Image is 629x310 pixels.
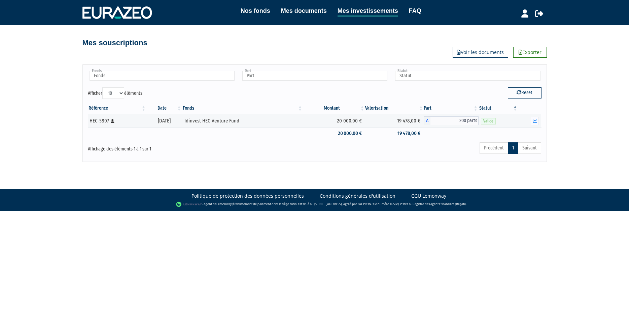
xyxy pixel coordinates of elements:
[424,116,430,125] span: A
[481,118,496,124] span: Valide
[518,142,541,154] a: Suivant
[216,202,232,206] a: Lemonway
[409,6,421,16] a: FAQ
[365,103,424,114] th: Valorisation: activer pour trier la colonne par ordre croissant
[90,117,144,124] div: HEC-5807
[184,117,301,124] div: Idinvest HEC Venture Fund
[82,39,147,47] h4: Mes souscriptions
[303,103,365,114] th: Montant: activer pour trier la colonne par ordre croissant
[281,6,327,16] a: Mes documents
[338,6,398,17] a: Mes investissements
[146,103,182,114] th: Date: activer pour trier la colonne par ordre croissant
[303,114,365,128] td: 20 000,00 €
[508,87,541,98] button: Reset
[411,193,446,199] a: CGU Lemonway
[303,128,365,139] td: 20 000,00 €
[320,193,395,199] a: Conditions générales d'utilisation
[191,193,304,199] a: Politique de protection des données personnelles
[365,128,424,139] td: 19 478,00 €
[513,47,547,58] a: Exporter
[430,116,478,125] span: 200 parts
[424,116,478,125] div: A - Idinvest HEC Venture Fund
[241,6,270,16] a: Nos fonds
[453,47,508,58] a: Voir les documents
[365,114,424,128] td: 19 478,00 €
[424,103,478,114] th: Part: activer pour trier la colonne par ordre croissant
[182,103,303,114] th: Fonds: activer pour trier la colonne par ordre croissant
[480,142,508,154] a: Précédent
[88,87,142,99] label: Afficher éléments
[413,202,466,206] a: Registre des agents financiers (Regafi)
[102,87,124,99] select: Afficheréléments
[176,201,202,208] img: logo-lemonway.png
[479,103,518,114] th: Statut : activer pour trier la colonne par ordre d&eacute;croissant
[508,142,518,154] a: 1
[149,117,180,124] div: [DATE]
[111,119,114,123] i: [Français] Personne physique
[88,103,147,114] th: Référence : activer pour trier la colonne par ordre croissant
[7,201,622,208] div: - Agent de (établissement de paiement dont le siège social est situé au [STREET_ADDRESS], agréé p...
[88,142,271,152] div: Affichage des éléments 1 à 1 sur 1
[82,6,152,19] img: 1732889491-logotype_eurazeo_blanc_rvb.png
